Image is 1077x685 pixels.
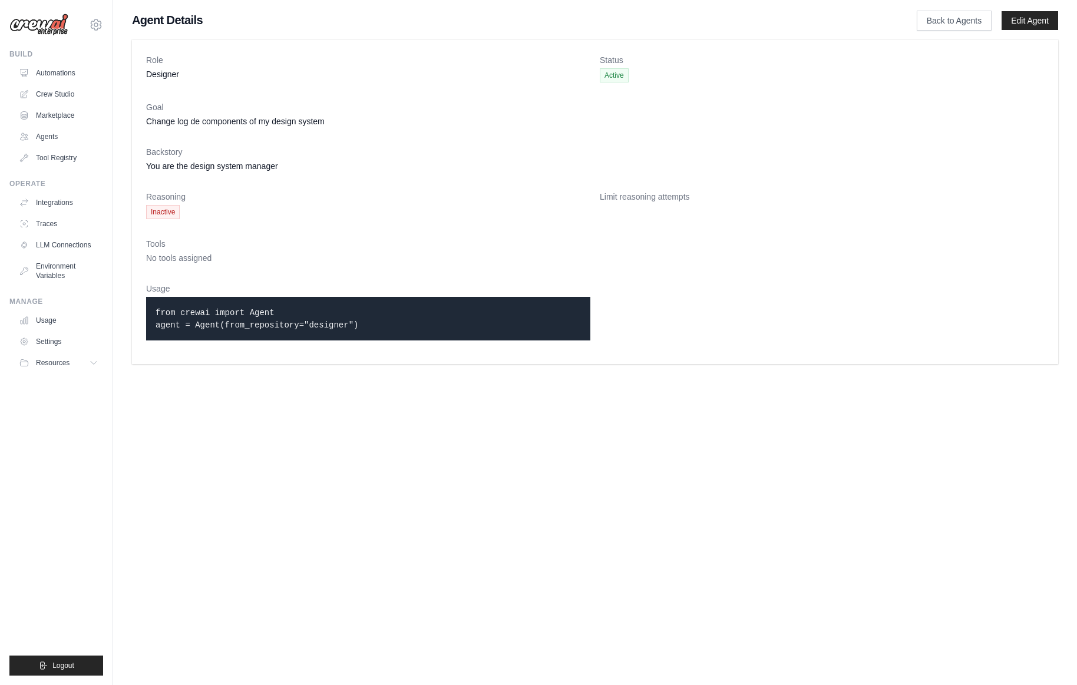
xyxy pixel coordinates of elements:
a: LLM Connections [14,236,103,254]
dt: Limit reasoning attempts [600,191,1044,203]
dt: Backstory [146,146,1044,158]
a: Edit Agent [1002,11,1058,30]
h1: Agent Details [132,12,879,28]
dt: Usage [146,283,590,294]
dt: Status [600,54,1044,66]
div: Build [9,49,103,59]
dd: Designer [146,68,590,80]
a: Settings [14,332,103,351]
code: from crewai import Agent agent = Agent(from_repository="designer") [156,308,358,330]
button: Resources [14,353,103,372]
span: Logout [52,661,74,670]
a: Automations [14,64,103,82]
button: Logout [9,656,103,676]
div: Operate [9,179,103,188]
dt: Reasoning [146,191,590,203]
a: Agents [14,127,103,146]
dt: Tools [146,238,1044,250]
a: Traces [14,214,103,233]
a: Usage [14,311,103,330]
span: Inactive [146,205,180,219]
a: Integrations [14,193,103,212]
a: Crew Studio [14,85,103,104]
a: Environment Variables [14,257,103,285]
a: Tool Registry [14,148,103,167]
dt: Goal [146,101,1044,113]
dt: Role [146,54,590,66]
div: Manage [9,297,103,306]
span: Active [600,68,629,82]
span: No tools assigned [146,253,212,263]
dd: You are the design system manager [146,160,1044,172]
dd: Change log de components of my design system [146,115,1044,127]
span: Resources [36,358,70,368]
a: Marketplace [14,106,103,125]
a: Back to Agents [917,11,992,31]
img: Logo [9,14,68,36]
